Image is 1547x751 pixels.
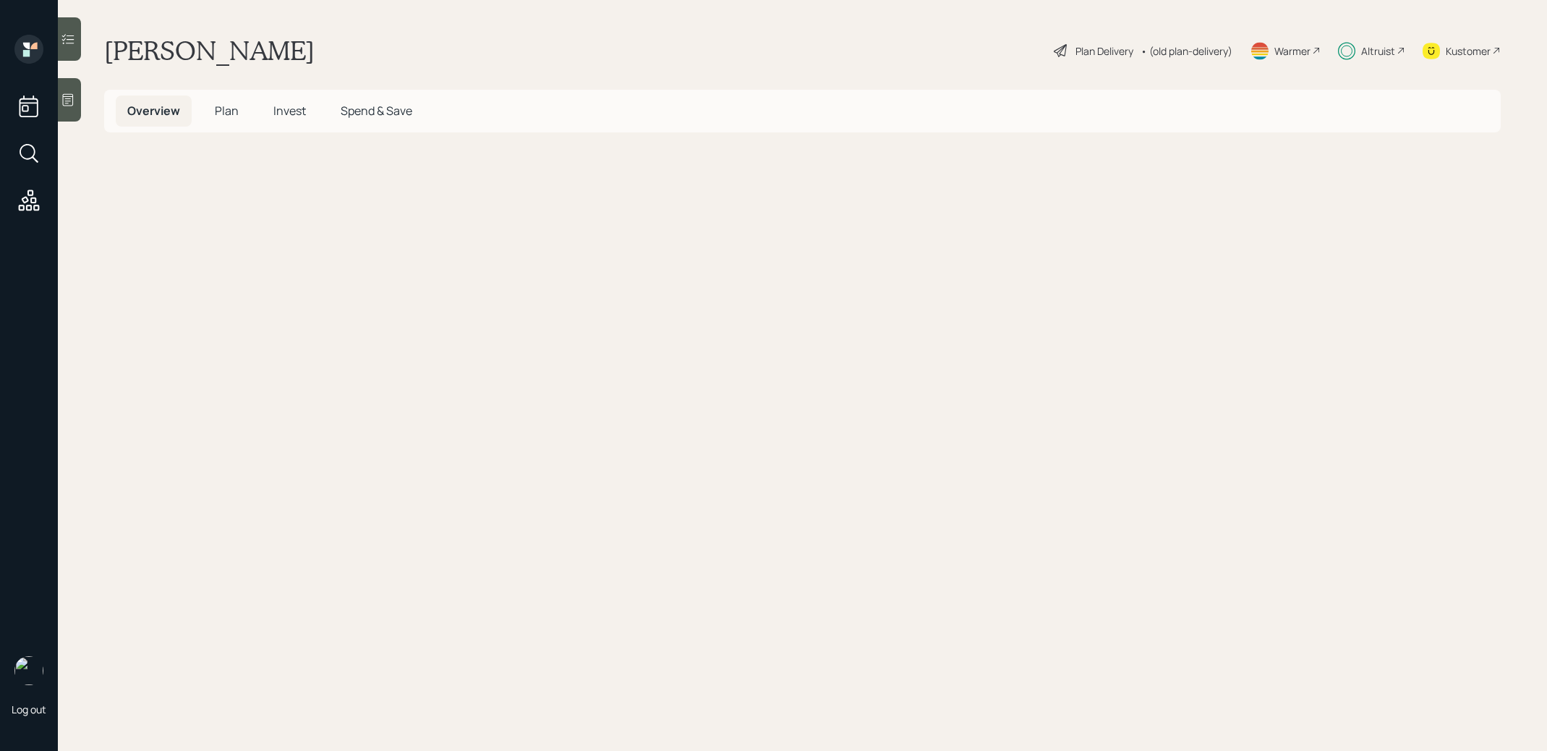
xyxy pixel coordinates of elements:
span: Plan [215,103,239,119]
span: Invest [273,103,306,119]
span: Overview [127,103,180,119]
div: Warmer [1274,43,1311,59]
div: Plan Delivery [1075,43,1133,59]
div: Kustomer [1446,43,1491,59]
div: Log out [12,703,46,716]
h1: [PERSON_NAME] [104,35,315,67]
img: treva-nostdahl-headshot.png [14,656,43,685]
span: Spend & Save [341,103,412,119]
div: • (old plan-delivery) [1141,43,1232,59]
div: Altruist [1361,43,1395,59]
